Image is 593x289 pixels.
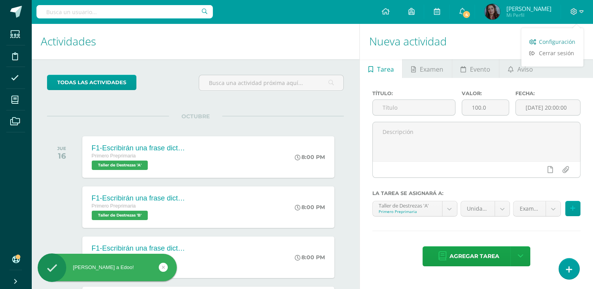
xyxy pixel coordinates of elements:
[92,244,186,253] div: F1-Escribirán una frase dictada con la combinación gl, tl y fl.
[379,209,436,214] div: Primero Preprimaria
[372,90,455,96] label: Título:
[521,36,583,47] a: Configuración
[452,59,499,78] a: Evento
[92,144,186,152] div: F1-Escribirán una frase dictada con la combinación gl, tl y fl.
[403,59,452,78] a: Examen
[539,38,575,45] span: Configuración
[499,59,541,78] a: Aviso
[513,201,560,216] a: Examen (30.0pts)
[295,154,325,161] div: 8:00 PM
[92,203,136,209] span: Primero Preprimaria
[41,23,350,59] h1: Actividades
[38,264,177,271] div: [PERSON_NAME] a Edoo!
[373,100,455,115] input: Título
[470,60,490,79] span: Evento
[467,201,489,216] span: Unidad 4
[516,100,580,115] input: Fecha de entrega
[462,90,509,96] label: Valor:
[506,12,551,18] span: Mi Perfil
[461,201,510,216] a: Unidad 4
[379,201,436,209] div: Taller de Destrezas 'A'
[462,100,509,115] input: Puntos máximos
[539,49,574,57] span: Cerrar sesión
[517,60,533,79] span: Aviso
[36,5,213,18] input: Busca un usuario...
[484,4,500,20] img: 7527788fc198ece1fff13ce08f9bc757.png
[92,211,148,220] span: Taller de Destrezas 'B'
[420,60,443,79] span: Examen
[199,75,344,90] input: Busca una actividad próxima aquí...
[92,194,186,202] div: F1-Escribirán una frase dictada con la combinación gl, tl y fl.
[506,5,551,13] span: [PERSON_NAME]
[57,151,66,161] div: 16
[47,75,136,90] a: todas las Actividades
[377,60,394,79] span: Tarea
[169,113,222,120] span: OCTUBRE
[295,254,325,261] div: 8:00 PM
[373,201,457,216] a: Taller de Destrezas 'A'Primero Preprimaria
[519,201,540,216] span: Examen (30.0pts)
[450,247,499,266] span: Agregar tarea
[92,153,136,159] span: Primero Preprimaria
[57,146,66,151] div: JUE
[515,90,580,96] label: Fecha:
[372,190,580,196] label: La tarea se asignará a:
[295,204,325,211] div: 8:00 PM
[360,59,402,78] a: Tarea
[462,10,471,19] span: 4
[92,161,148,170] span: Taller de Destrezas 'A'
[521,47,583,59] a: Cerrar sesión
[369,23,584,59] h1: Nueva actividad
